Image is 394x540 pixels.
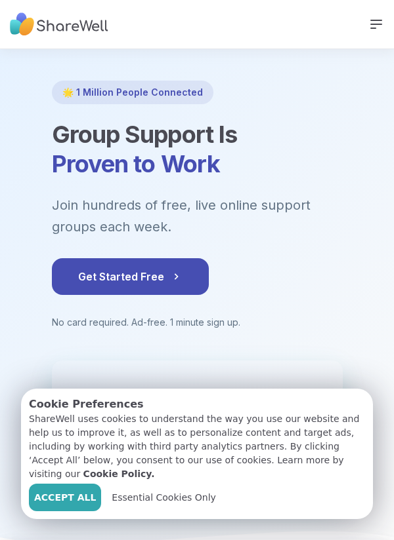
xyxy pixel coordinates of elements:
[112,491,216,505] span: Essential Cookies Only
[34,491,96,505] span: Accept All
[52,149,220,178] span: Proven to Work
[78,269,183,284] span: Get Started Free
[52,81,213,104] div: 🌟 1 Million People Connected
[52,195,343,237] p: Join hundreds of free, live online support groups each week.
[83,467,155,481] a: Cookie Policy.
[52,120,343,179] h1: Group Support Is
[29,396,365,412] p: Cookie Preferences
[52,316,343,329] p: No card required. Ad-free. 1 minute sign up.
[29,484,101,511] button: Accept All
[10,7,108,43] img: ShareWell Nav Logo
[52,258,209,295] button: Get Started Free
[29,412,365,481] p: ShareWell uses cookies to understand the way you use our website and help us to improve it, as we...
